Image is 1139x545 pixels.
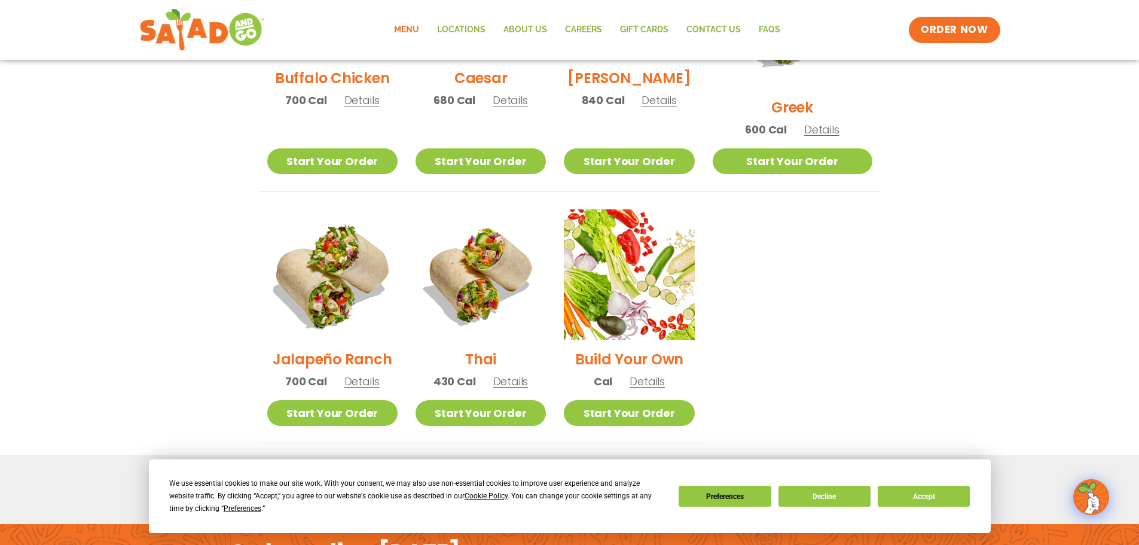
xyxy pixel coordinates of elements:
[416,400,546,426] a: Start Your Order
[273,349,392,370] h2: Jalapeño Ranch
[713,148,872,174] a: Start Your Order
[1074,480,1108,514] img: wpChatIcon
[630,374,665,389] span: Details
[344,93,380,108] span: Details
[267,400,398,426] a: Start Your Order
[921,23,988,37] span: ORDER NOW
[433,92,475,108] span: 680 Cal
[679,486,771,507] button: Preferences
[275,68,389,89] h2: Buffalo Chicken
[594,373,612,389] span: Cal
[149,459,991,533] div: Cookie Consent Prompt
[611,16,677,44] a: GIFT CARDS
[878,486,970,507] button: Accept
[909,17,1000,43] a: ORDER NOW
[344,374,380,389] span: Details
[564,148,694,174] a: Start Your Order
[465,492,508,500] span: Cookie Policy
[454,68,508,89] h2: Caesar
[255,198,408,351] img: Product photo for Jalapeño Ranch Wrap
[804,122,839,137] span: Details
[385,16,789,44] nav: Menu
[224,504,261,513] span: Preferences
[493,93,528,108] span: Details
[494,16,556,44] a: About Us
[677,16,750,44] a: Contact Us
[493,374,529,389] span: Details
[285,373,327,389] span: 700 Cal
[567,68,691,89] h2: [PERSON_NAME]
[428,16,494,44] a: Locations
[385,16,428,44] a: Menu
[582,92,625,108] span: 840 Cal
[745,121,787,138] span: 600 Cal
[750,16,789,44] a: FAQs
[285,92,327,108] span: 700 Cal
[771,97,813,118] h2: Greek
[642,93,677,108] span: Details
[416,209,546,340] img: Product photo for Thai Wrap
[564,209,694,340] img: Product photo for Build Your Own
[433,373,476,389] span: 430 Cal
[556,16,611,44] a: Careers
[139,6,265,54] img: new-SAG-logo-768×292
[778,486,871,507] button: Decline
[465,349,496,370] h2: Thai
[564,400,694,426] a: Start Your Order
[267,148,398,174] a: Start Your Order
[169,477,664,515] div: We use essential cookies to make our site work. With your consent, we may also use non-essential ...
[575,349,684,370] h2: Build Your Own
[416,148,546,174] a: Start Your Order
